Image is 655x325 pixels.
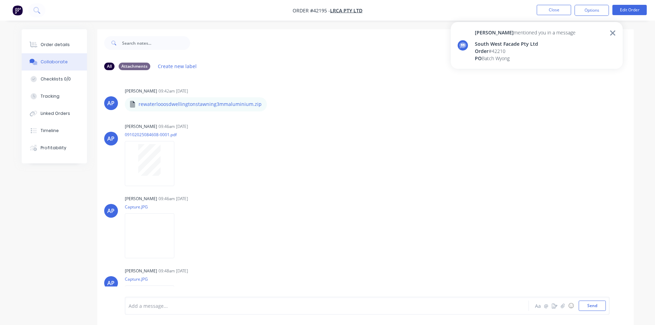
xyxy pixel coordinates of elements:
[125,276,181,282] p: Capture.JPG
[575,5,609,16] button: Options
[107,134,114,143] div: AP
[22,36,87,53] button: Order details
[125,123,157,130] div: [PERSON_NAME]
[22,122,87,139] button: Timeline
[125,88,157,94] div: [PERSON_NAME]
[125,268,157,274] div: [PERSON_NAME]
[475,55,576,62] div: Batch Wyong
[567,302,575,310] button: ☺
[125,132,181,138] p: 09102025084608-0001.pdf
[122,36,190,50] input: Search notes...
[475,29,576,36] div: mentioned you in a message
[612,5,647,15] button: Edit Order
[107,279,114,287] div: AP
[475,29,514,36] span: [PERSON_NAME]
[41,59,68,65] div: Collaborate
[107,207,114,215] div: AP
[41,145,66,151] div: Profitability
[22,88,87,105] button: Tracking
[22,105,87,122] button: Linked Orders
[41,110,70,117] div: Linked Orders
[159,123,188,130] div: 09:46am [DATE]
[537,5,571,15] button: Close
[22,71,87,88] button: Checklists 0/0
[41,42,70,48] div: Order details
[119,63,150,70] div: Attachments
[293,7,330,14] span: Order #42195 -
[125,204,181,210] p: Capture.JPG
[41,76,71,82] div: Checklists 0/0
[542,302,550,310] button: @
[330,7,362,14] a: LRCA Pty Ltd
[154,62,200,71] button: Create new label
[104,63,114,70] div: All
[159,88,188,94] div: 09:42am [DATE]
[41,128,59,134] div: Timeline
[107,99,114,107] div: AP
[12,5,23,15] img: Factory
[139,101,262,108] p: rewaterlooosdwellingtonstawning3mmaluminium.zip
[159,196,188,202] div: 09:46am [DATE]
[125,196,157,202] div: [PERSON_NAME]
[475,55,482,62] span: PO
[475,47,576,55] div: # 42210
[475,48,489,54] span: Order
[534,302,542,310] button: Aa
[475,40,576,47] div: South West Facade Pty Ltd
[579,301,606,311] button: Send
[41,93,59,99] div: Tracking
[22,139,87,156] button: Profitability
[159,268,188,274] div: 09:48am [DATE]
[22,53,87,71] button: Collaborate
